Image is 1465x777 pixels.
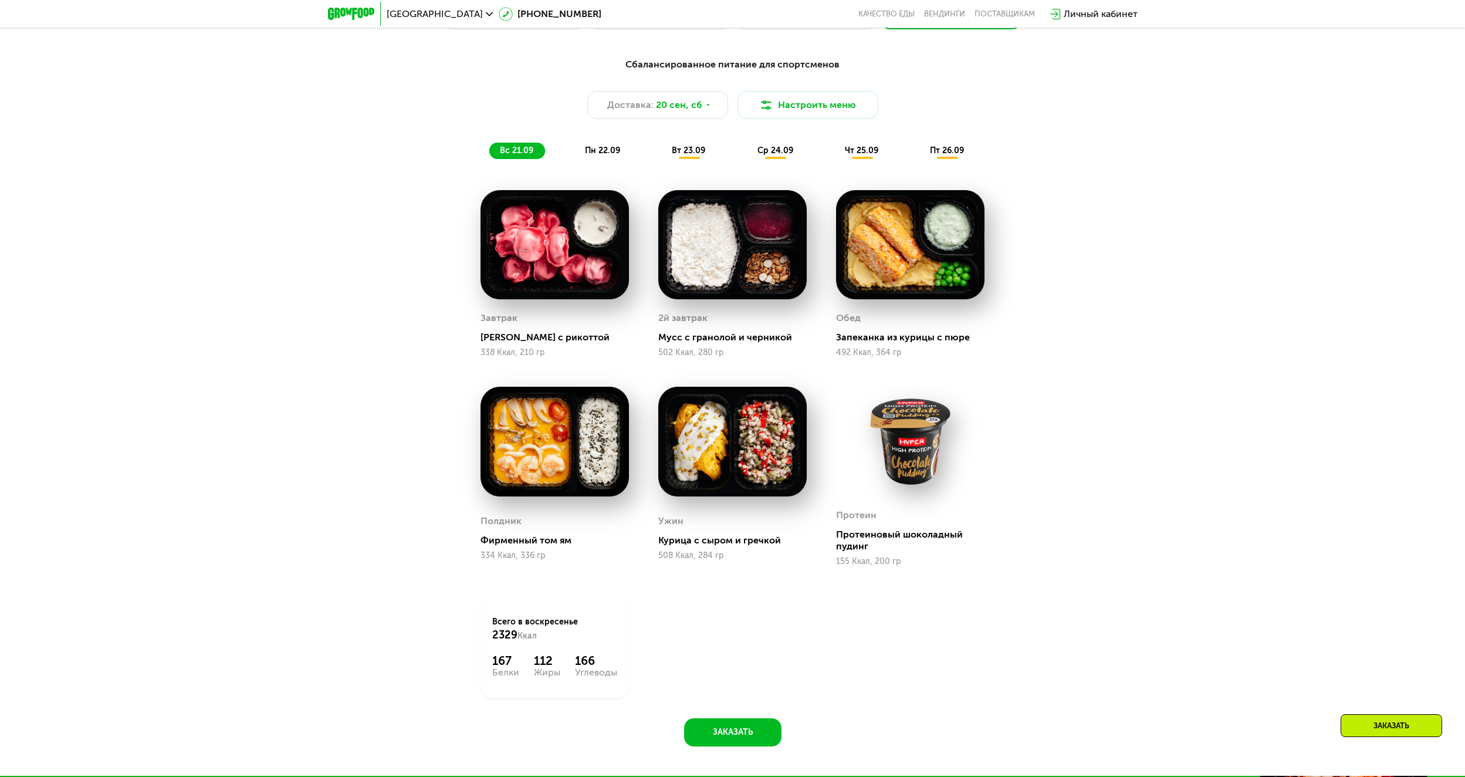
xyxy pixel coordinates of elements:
[575,668,617,677] div: Углеводы
[757,146,793,156] span: ср 24.09
[492,654,519,668] div: 167
[672,146,705,156] span: вт 23.09
[845,146,878,156] span: чт 25.09
[585,146,620,156] span: пн 22.09
[836,348,984,357] div: 492 Ккал, 364 гр
[836,309,861,327] div: Обед
[481,512,522,530] div: Полдник
[1341,714,1442,737] div: Заказать
[534,668,560,677] div: Жиры
[658,512,684,530] div: Ужин
[858,9,915,19] a: Качество еды
[534,654,560,668] div: 112
[481,332,638,343] div: [PERSON_NAME] с рикоттой
[737,91,878,119] button: Настроить меню
[975,9,1035,19] div: поставщикам
[517,631,537,641] span: Ккал
[481,535,638,546] div: Фирменный том ям
[575,654,617,668] div: 166
[492,668,519,677] div: Белки
[658,332,816,343] div: Мусс с гранолой и черникой
[658,551,807,560] div: 508 Ккал, 284 гр
[481,348,629,357] div: 338 Ккал, 210 гр
[481,309,517,327] div: Завтрак
[385,58,1080,72] div: Сбалансированное питание для спортсменов
[684,718,781,746] button: Заказать
[1064,7,1138,21] div: Личный кабинет
[492,616,617,642] div: Всего в воскресенье
[836,529,994,552] div: Протеиновый шоколадный пудинг
[924,9,965,19] a: Вендинги
[930,146,964,156] span: пт 26.09
[658,348,807,357] div: 502 Ккал, 280 гр
[836,557,984,566] div: 155 Ккал, 200 гр
[499,7,601,21] a: [PHONE_NUMBER]
[481,551,629,560] div: 334 Ккал, 336 гр
[836,506,877,524] div: Протеин
[607,98,654,112] span: Доставка:
[656,98,702,112] span: 20 сен, сб
[500,146,533,156] span: вс 21.09
[492,629,517,641] span: 2329
[658,535,816,546] div: Курица с сыром и гречкой
[658,309,708,327] div: 2й завтрак
[836,332,994,343] div: Запеканка из курицы с пюре
[387,9,483,19] span: [GEOGRAPHIC_DATA]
